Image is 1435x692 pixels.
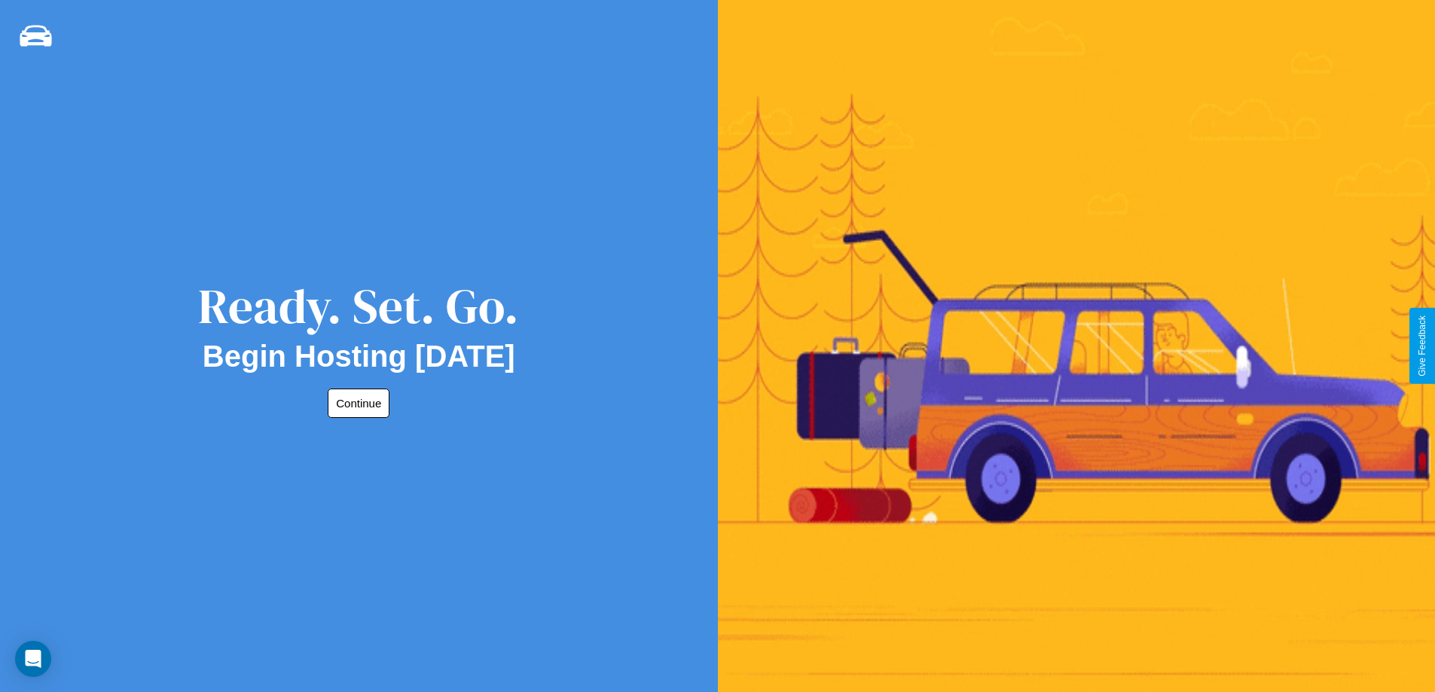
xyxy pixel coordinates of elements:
div: Ready. Set. Go. [198,273,519,340]
div: Give Feedback [1417,316,1427,376]
button: Continue [328,389,389,418]
h2: Begin Hosting [DATE] [203,340,515,373]
div: Open Intercom Messenger [15,641,51,677]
